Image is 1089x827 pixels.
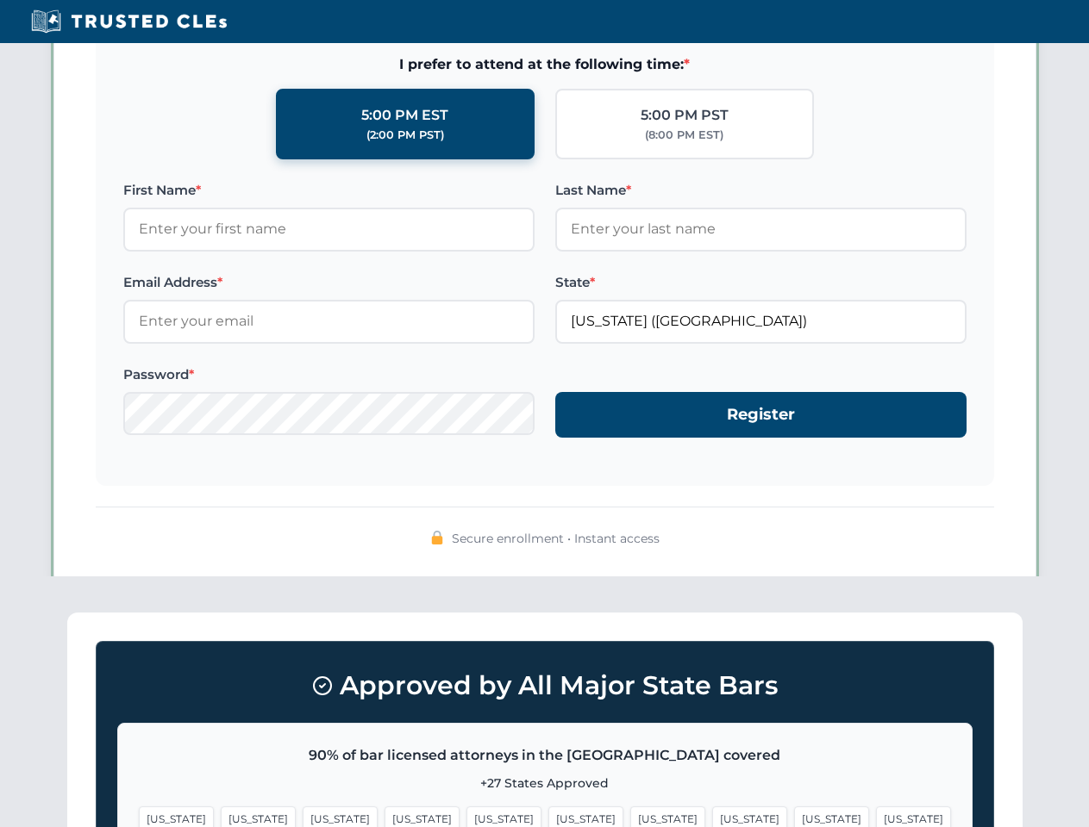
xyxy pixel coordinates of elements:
[430,531,444,544] img: 🔒
[641,104,729,127] div: 5:00 PM PST
[123,364,535,385] label: Password
[139,774,951,793] p: +27 States Approved
[123,53,967,76] span: I prefer to attend at the following time:
[555,300,967,343] input: Florida (FL)
[452,529,660,548] span: Secure enrollment • Instant access
[123,208,535,251] input: Enter your first name
[361,104,448,127] div: 5:00 PM EST
[555,180,967,201] label: Last Name
[26,9,232,34] img: Trusted CLEs
[123,272,535,293] label: Email Address
[555,392,967,438] button: Register
[123,180,535,201] label: First Name
[117,662,973,709] h3: Approved by All Major State Bars
[123,300,535,343] input: Enter your email
[555,208,967,251] input: Enter your last name
[139,744,951,767] p: 90% of bar licensed attorneys in the [GEOGRAPHIC_DATA] covered
[555,272,967,293] label: State
[645,127,723,144] div: (8:00 PM EST)
[366,127,444,144] div: (2:00 PM PST)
